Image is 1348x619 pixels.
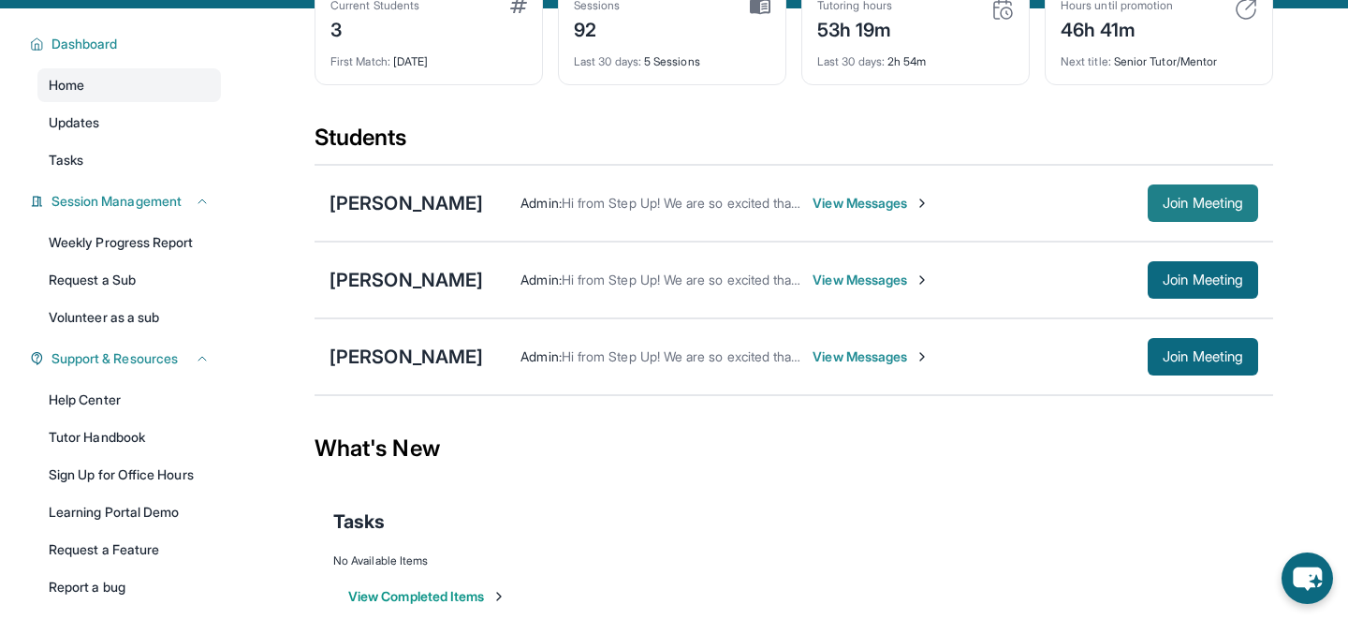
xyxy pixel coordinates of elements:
[1282,553,1333,604] button: chat-button
[37,570,221,604] a: Report a bug
[37,495,221,529] a: Learning Portal Demo
[333,508,385,535] span: Tasks
[333,553,1254,568] div: No Available Items
[37,533,221,567] a: Request a Feature
[348,587,506,606] button: View Completed Items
